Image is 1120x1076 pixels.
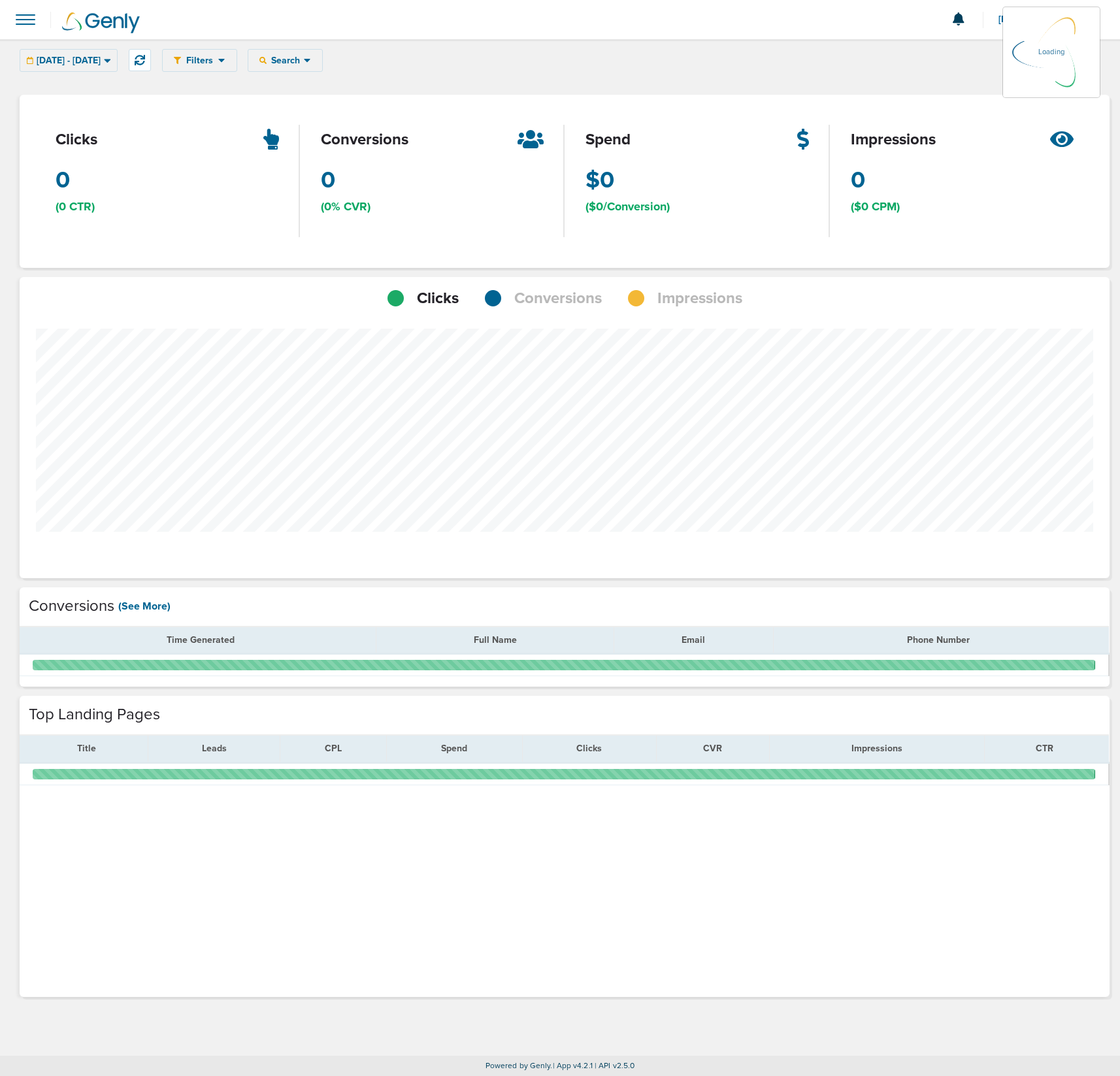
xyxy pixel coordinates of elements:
[585,129,631,151] span: spend
[167,634,235,645] span: Time Generated
[77,743,96,754] span: Title
[514,287,602,310] span: Conversions
[56,164,70,197] span: 0
[62,12,140,33] img: Genly
[585,164,614,197] span: $0
[1036,743,1053,754] span: CTR
[56,199,95,215] span: (0 CTR)
[595,1061,634,1070] span: | API v2.5.0
[321,164,335,197] span: 0
[851,743,902,754] span: Impressions
[474,634,517,645] span: Full Name
[441,743,467,754] span: Spend
[321,129,408,151] span: conversions
[325,743,342,754] span: CPL
[553,1061,593,1070] span: | App v4.2.1
[998,15,1080,24] span: [PERSON_NAME]
[29,597,114,616] h4: Conversions
[851,129,936,151] span: impressions
[907,634,970,645] span: Phone Number
[1038,44,1064,60] p: Loading
[703,743,722,754] span: CVR
[657,287,742,310] span: Impressions
[851,164,865,197] span: 0
[29,706,160,725] h4: Top Landing Pages
[682,634,705,645] span: Email
[118,599,171,613] a: (See More)
[585,199,670,215] span: ($0/Conversion)
[202,743,227,754] span: Leads
[851,199,900,215] span: ($0 CPM)
[576,743,602,754] span: Clicks
[417,287,459,310] span: Clicks
[321,199,371,215] span: (0% CVR)
[56,129,97,151] span: clicks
